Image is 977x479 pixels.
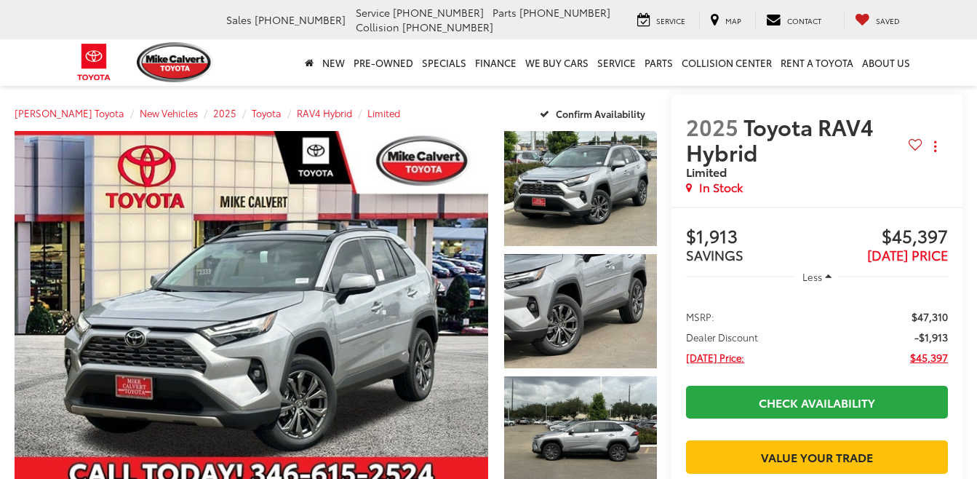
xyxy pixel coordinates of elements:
span: Parts [493,5,517,20]
span: 2025 [686,111,738,142]
a: Specials [418,39,471,86]
span: $47,310 [912,309,948,324]
a: Expand Photo 1 [504,131,657,246]
a: About Us [858,39,914,86]
span: MSRP: [686,309,714,324]
a: Collision Center [677,39,776,86]
a: [PERSON_NAME] Toyota [15,106,124,119]
a: Check Availability [686,386,948,419]
span: Dealer Discount [686,330,758,344]
img: Mike Calvert Toyota [137,42,214,82]
a: 2025 [213,106,236,119]
a: Service [593,39,640,86]
span: $1,913 [686,226,817,248]
a: RAV4 Hybrid [297,106,352,119]
span: -$1,913 [914,330,948,344]
a: Value Your Trade [686,440,948,473]
span: Collision [356,20,399,34]
span: [PHONE_NUMBER] [393,5,484,20]
a: Limited [367,106,400,119]
span: Sales [226,12,252,27]
a: Pre-Owned [349,39,418,86]
a: Toyota [252,106,282,119]
button: Less [795,264,839,290]
img: Toyota [67,39,121,86]
button: Actions [922,134,948,159]
span: Toyota RAV4 Hybrid [686,111,874,167]
span: Contact [787,15,821,26]
span: [DATE] Price: [686,350,744,365]
span: Confirm Availability [556,107,645,120]
span: [PHONE_NUMBER] [402,20,493,34]
span: [DATE] PRICE [867,245,948,264]
a: New [318,39,349,86]
a: Rent a Toyota [776,39,858,86]
a: WE BUY CARS [521,39,593,86]
a: Expand Photo 2 [504,254,657,369]
span: Map [725,15,741,26]
a: New Vehicles [140,106,198,119]
a: Finance [471,39,521,86]
a: My Saved Vehicles [844,12,911,28]
span: Less [802,270,822,283]
span: dropdown dots [934,140,936,152]
a: Home [300,39,318,86]
span: In Stock [699,179,743,196]
span: $45,397 [817,226,948,248]
a: Parts [640,39,677,86]
a: Contact [755,12,832,28]
span: Service [356,5,390,20]
a: Map [699,12,752,28]
span: $45,397 [910,350,948,365]
img: 2025 Toyota RAV4 Hybrid Limited [503,130,658,247]
span: SAVINGS [686,245,743,264]
span: Service [656,15,685,26]
a: Service [626,12,696,28]
span: Limited [686,163,727,180]
span: Saved [876,15,900,26]
span: [PHONE_NUMBER] [255,12,346,27]
button: Confirm Availability [532,100,658,126]
img: 2025 Toyota RAV4 Hybrid Limited [503,253,658,369]
span: [PHONE_NUMBER] [519,5,610,20]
